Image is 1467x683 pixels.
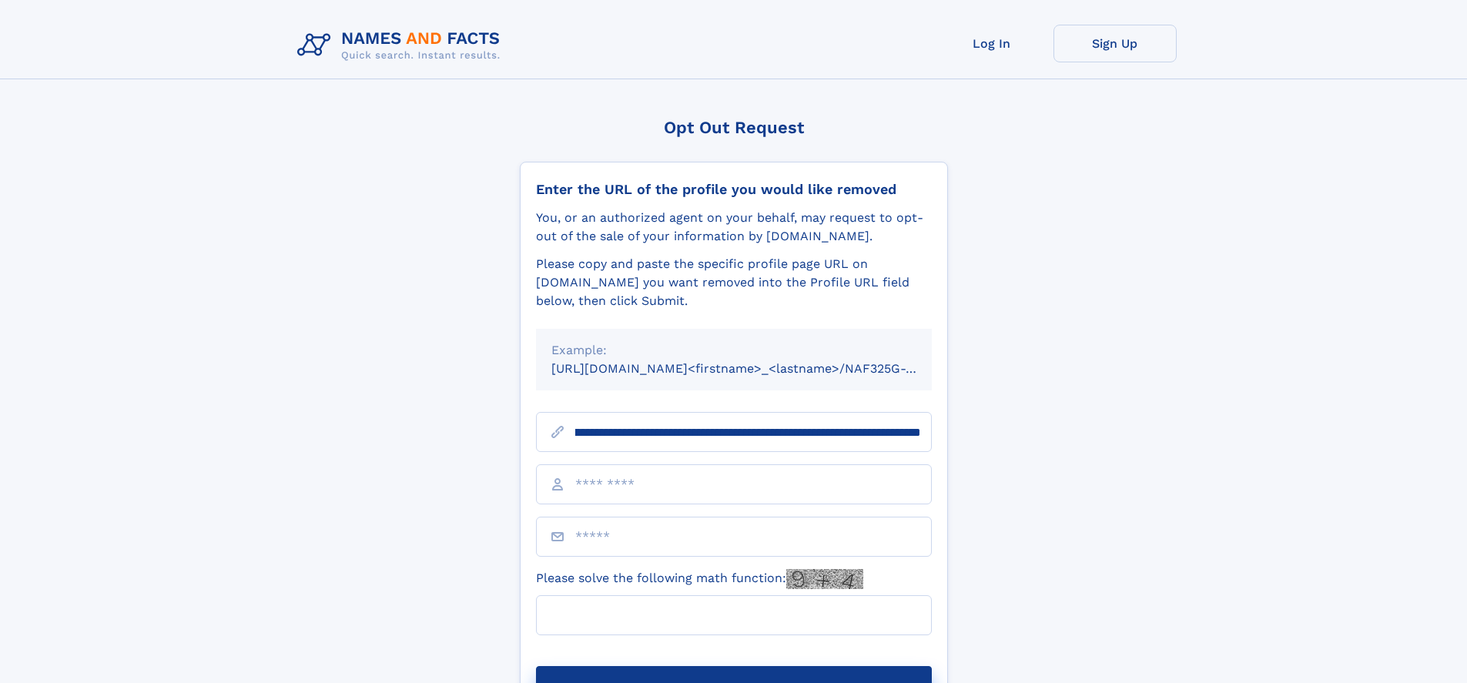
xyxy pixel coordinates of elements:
[536,569,863,589] label: Please solve the following math function:
[930,25,1053,62] a: Log In
[551,361,961,376] small: [URL][DOMAIN_NAME]<firstname>_<lastname>/NAF325G-xxxxxxxx
[551,341,916,360] div: Example:
[536,209,932,246] div: You, or an authorized agent on your behalf, may request to opt-out of the sale of your informatio...
[1053,25,1177,62] a: Sign Up
[520,118,948,137] div: Opt Out Request
[291,25,513,66] img: Logo Names and Facts
[536,181,932,198] div: Enter the URL of the profile you would like removed
[536,255,932,310] div: Please copy and paste the specific profile page URL on [DOMAIN_NAME] you want removed into the Pr...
